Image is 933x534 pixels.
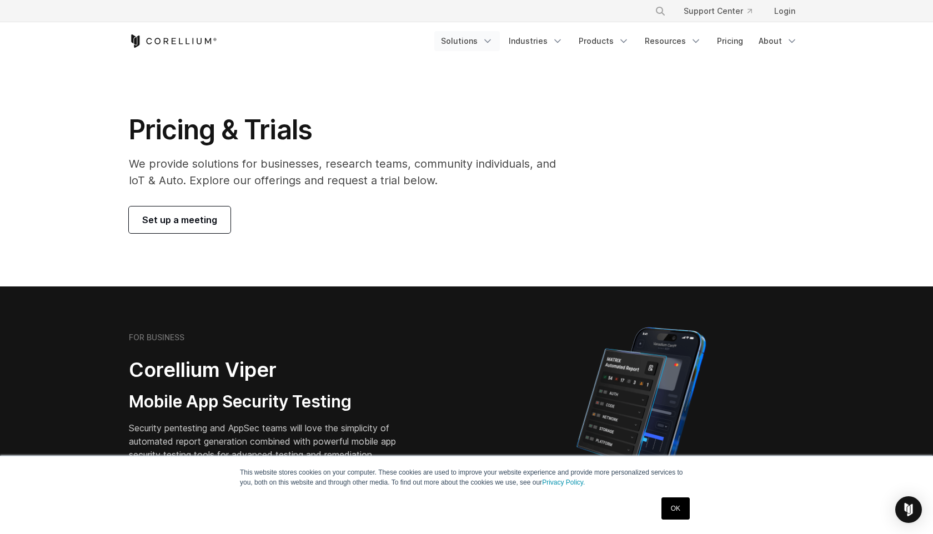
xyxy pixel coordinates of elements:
[675,1,761,21] a: Support Center
[765,1,804,21] a: Login
[502,31,570,51] a: Industries
[240,467,693,487] p: This website stores cookies on your computer. These cookies are used to improve your website expe...
[129,333,184,342] h6: FOR BUSINESS
[638,31,708,51] a: Resources
[129,155,571,189] p: We provide solutions for businesses, research teams, community individuals, and IoT & Auto. Explo...
[129,34,217,48] a: Corellium Home
[558,322,725,516] img: Corellium MATRIX automated report on iPhone showing app vulnerability test results across securit...
[661,497,690,520] a: OK
[142,213,217,226] span: Set up a meeting
[895,496,922,523] div: Open Intercom Messenger
[129,391,413,412] h3: Mobile App Security Testing
[710,31,750,51] a: Pricing
[129,421,413,461] p: Security pentesting and AppSec teams will love the simplicity of automated report generation comb...
[434,31,804,51] div: Navigation Menu
[129,206,230,233] a: Set up a meeting
[542,478,585,486] a: Privacy Policy.
[650,1,670,21] button: Search
[129,357,413,382] h2: Corellium Viper
[752,31,804,51] a: About
[641,1,804,21] div: Navigation Menu
[434,31,500,51] a: Solutions
[572,31,636,51] a: Products
[129,113,571,147] h1: Pricing & Trials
